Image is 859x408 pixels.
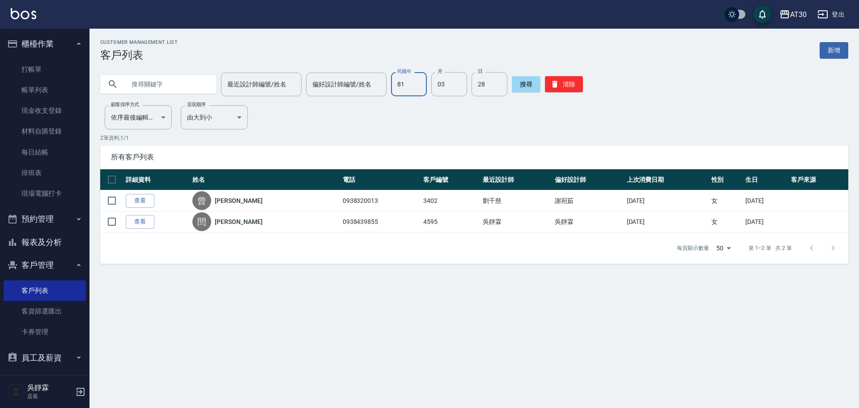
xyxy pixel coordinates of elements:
[11,8,36,19] img: Logo
[421,169,481,190] th: 客戶編號
[743,190,789,211] td: [DATE]
[190,169,340,190] th: 姓名
[100,39,178,45] h2: Customer Management List
[27,383,73,392] h5: 吳靜霖
[481,211,553,232] td: 吳靜霖
[545,76,583,92] button: 清除
[192,191,211,210] div: 曾
[4,253,86,277] button: 客戶管理
[4,163,86,183] a: 排班表
[192,212,211,231] div: 閆
[215,196,262,205] a: [PERSON_NAME]
[625,169,709,190] th: 上次消費日期
[421,211,481,232] td: 4595
[4,231,86,254] button: 報表及分析
[4,280,86,301] a: 客戶列表
[4,59,86,80] a: 打帳單
[481,190,553,211] td: 劉千慈
[776,5,810,24] button: AT30
[340,211,421,232] td: 0938439855
[438,68,442,75] label: 月
[123,169,190,190] th: 詳細資料
[553,169,625,190] th: 偏好設計師
[215,217,262,226] a: [PERSON_NAME]
[340,169,421,190] th: 電話
[790,9,807,20] div: AT30
[814,6,848,23] button: 登出
[553,211,625,232] td: 吳靜霖
[4,369,86,392] button: 商品管理
[789,169,848,190] th: 客戶來源
[4,80,86,100] a: 帳單列表
[625,190,709,211] td: [DATE]
[713,236,734,260] div: 50
[4,32,86,56] button: 櫃檯作業
[7,383,25,401] img: Person
[478,68,482,75] label: 日
[553,190,625,211] td: 謝宛茹
[709,211,743,232] td: 女
[820,42,848,59] a: 新增
[111,101,139,108] label: 顧客排序方式
[625,211,709,232] td: [DATE]
[4,301,86,322] a: 客資篩選匯出
[111,153,838,162] span: 所有客戶列表
[4,100,86,121] a: 現金收支登錄
[126,194,154,208] a: 查看
[100,134,848,142] p: 2 筆資料, 1 / 1
[4,121,86,142] a: 材料自購登錄
[709,190,743,211] td: 女
[743,211,789,232] td: [DATE]
[125,72,209,96] input: 搜尋關鍵字
[677,244,709,252] p: 每頁顯示數量
[512,76,540,92] button: 搜尋
[187,101,206,108] label: 呈現順序
[4,322,86,342] a: 卡券管理
[753,5,771,23] button: save
[27,392,73,400] p: 店長
[340,190,421,211] td: 0938320013
[397,68,411,75] label: 民國年
[748,244,792,252] p: 第 1–2 筆 共 2 筆
[743,169,789,190] th: 生日
[421,190,481,211] td: 3402
[4,207,86,231] button: 預約管理
[4,346,86,369] button: 員工及薪資
[481,169,553,190] th: 最近設計師
[126,215,154,229] a: 查看
[100,49,178,61] h3: 客戶列表
[709,169,743,190] th: 性別
[4,142,86,163] a: 每日結帳
[105,105,172,129] div: 依序最後編輯時間
[4,183,86,204] a: 現場電腦打卡
[181,105,248,129] div: 由大到小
